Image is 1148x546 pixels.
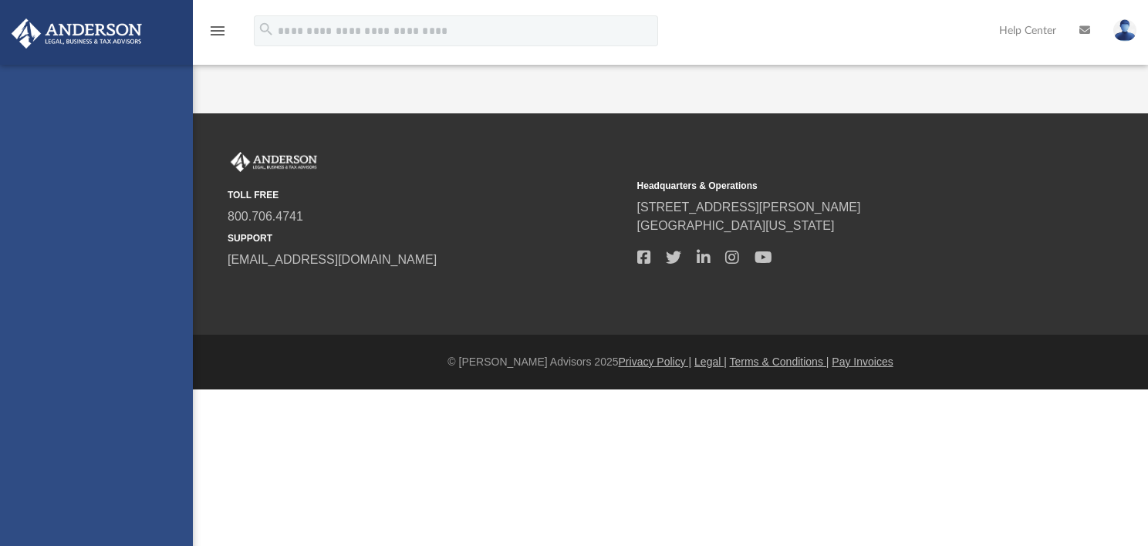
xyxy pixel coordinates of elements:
a: Legal | [694,356,727,368]
a: [GEOGRAPHIC_DATA][US_STATE] [637,219,835,232]
a: 800.706.4741 [228,210,303,223]
a: [EMAIL_ADDRESS][DOMAIN_NAME] [228,253,437,266]
a: [STREET_ADDRESS][PERSON_NAME] [637,201,861,214]
img: User Pic [1113,19,1136,42]
a: Pay Invoices [832,356,893,368]
small: Headquarters & Operations [637,179,1036,193]
small: SUPPORT [228,231,626,245]
div: © [PERSON_NAME] Advisors 2025 [193,354,1148,370]
img: Anderson Advisors Platinum Portal [228,152,320,172]
a: Terms & Conditions | [730,356,829,368]
small: TOLL FREE [228,188,626,202]
a: Privacy Policy | [619,356,692,368]
img: Anderson Advisors Platinum Portal [7,19,147,49]
i: menu [208,22,227,40]
i: search [258,21,275,38]
a: menu [208,29,227,40]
